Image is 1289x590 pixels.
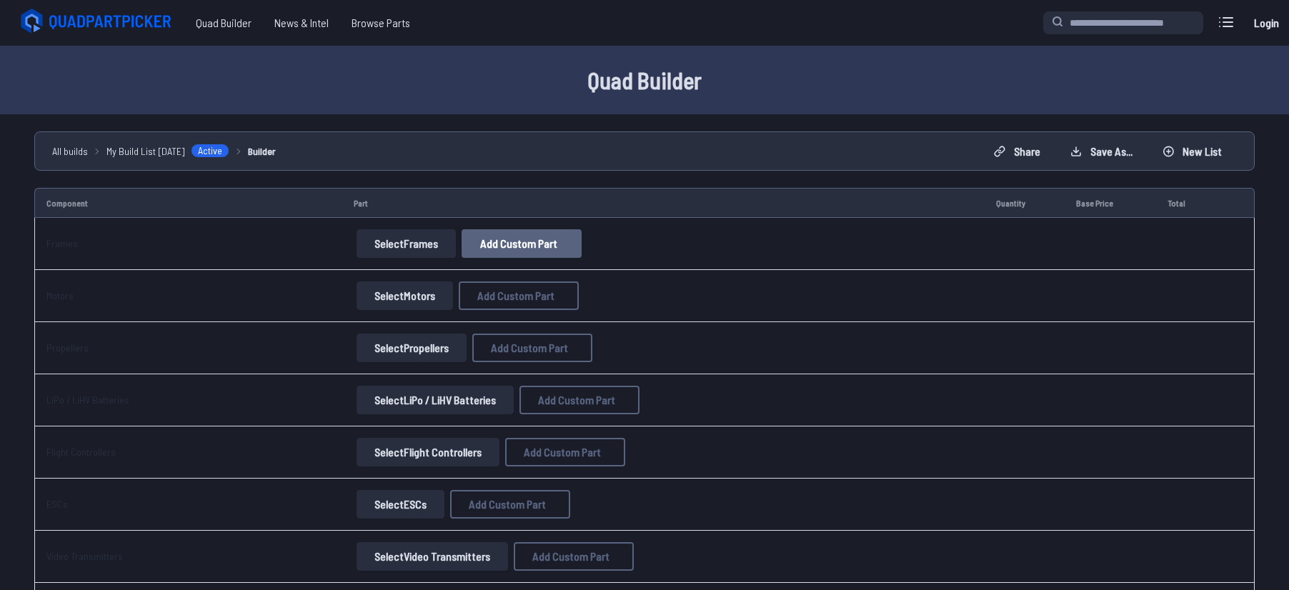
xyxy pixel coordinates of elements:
[357,281,453,310] button: SelectMotors
[524,446,601,458] span: Add Custom Part
[46,341,89,354] a: Propellers
[106,144,185,159] span: My Build List [DATE]
[263,9,340,37] a: News & Intel
[1156,188,1218,218] td: Total
[357,334,467,362] button: SelectPropellers
[357,542,508,571] button: SelectVideo Transmitters
[985,188,1065,218] td: Quantity
[1150,140,1234,163] button: New List
[450,490,570,519] button: Add Custom Part
[248,144,276,159] a: Builder
[1249,9,1283,37] a: Login
[491,342,568,354] span: Add Custom Part
[514,542,634,571] button: Add Custom Part
[46,550,123,562] a: Video Transmitters
[1058,140,1145,163] button: Save as...
[46,498,68,510] a: ESCs
[354,438,502,466] a: SelectFlight Controllers
[357,229,456,258] button: SelectFrames
[187,63,1102,97] h1: Quad Builder
[505,438,625,466] button: Add Custom Part
[354,229,459,258] a: SelectFrames
[34,188,342,218] td: Component
[354,334,469,362] a: SelectPropellers
[184,9,263,37] a: Quad Builder
[469,499,546,510] span: Add Custom Part
[982,140,1052,163] button: Share
[191,144,229,158] span: Active
[46,394,129,406] a: LiPo / LiHV Batteries
[340,9,422,37] a: Browse Parts
[342,188,985,218] td: Part
[459,281,579,310] button: Add Custom Part
[532,551,609,562] span: Add Custom Part
[472,334,592,362] button: Add Custom Part
[462,229,582,258] button: Add Custom Part
[106,144,229,159] a: My Build List [DATE]Active
[357,490,444,519] button: SelectESCs
[538,394,615,406] span: Add Custom Part
[519,386,639,414] button: Add Custom Part
[52,144,88,159] a: All builds
[354,281,456,310] a: SelectMotors
[480,238,557,249] span: Add Custom Part
[354,490,447,519] a: SelectESCs
[477,290,554,301] span: Add Custom Part
[46,289,74,301] a: Motors
[357,438,499,466] button: SelectFlight Controllers
[46,237,78,249] a: Frames
[354,386,517,414] a: SelectLiPo / LiHV Batteries
[46,446,116,458] a: Flight Controllers
[354,542,511,571] a: SelectVideo Transmitters
[357,386,514,414] button: SelectLiPo / LiHV Batteries
[1065,188,1156,218] td: Base Price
